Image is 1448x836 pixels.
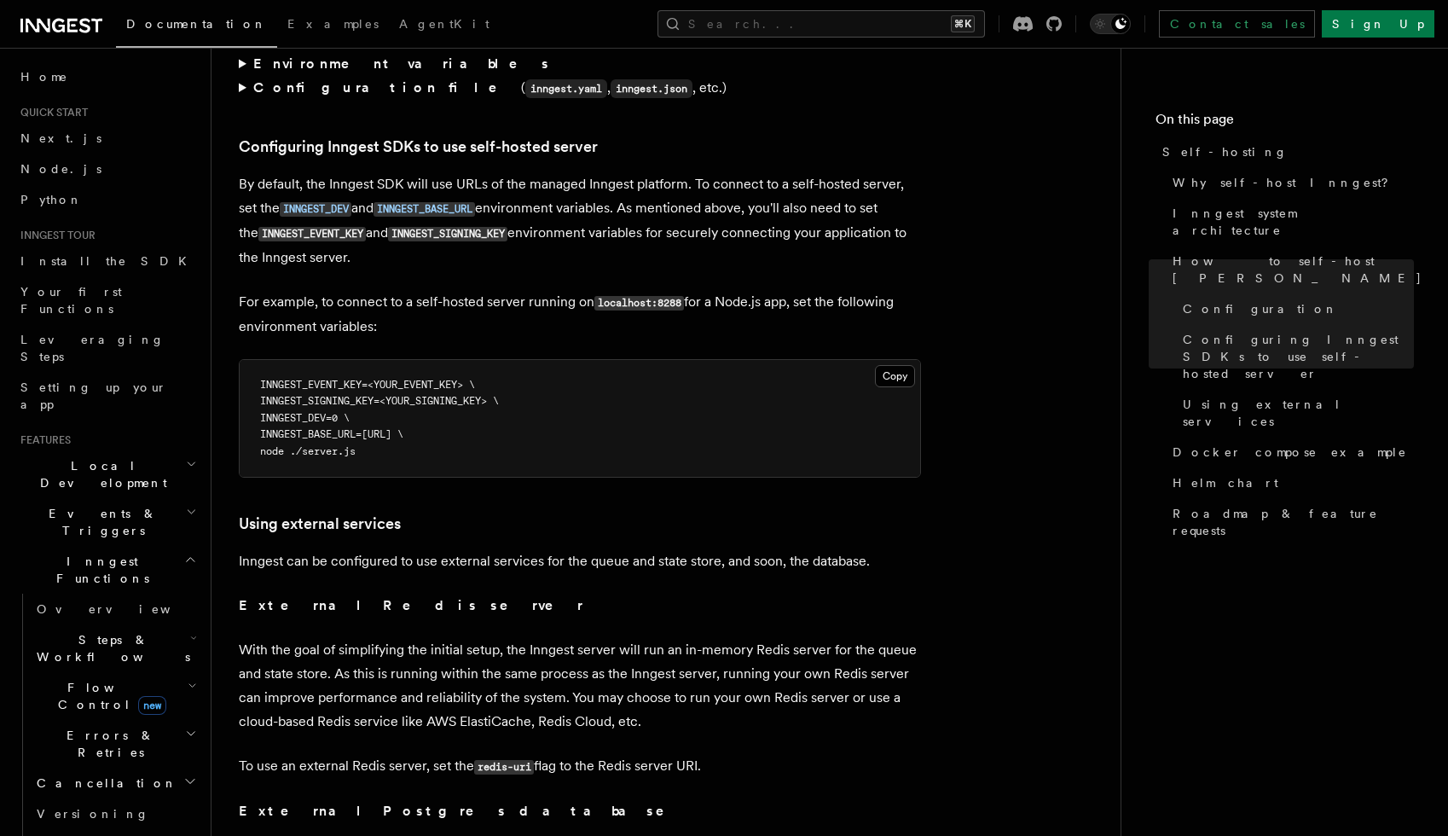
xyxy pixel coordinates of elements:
[1173,505,1414,539] span: Roadmap & feature requests
[14,229,96,242] span: Inngest tour
[14,546,200,594] button: Inngest Functions
[20,162,101,176] span: Node.js
[260,445,356,457] span: node ./server.js
[1090,14,1131,34] button: Toggle dark mode
[1166,498,1414,546] a: Roadmap & feature requests
[14,106,88,119] span: Quick start
[239,597,583,613] strong: External Redis server
[258,227,366,241] code: INNGEST_EVENT_KEY
[1183,300,1338,317] span: Configuration
[138,696,166,715] span: new
[30,727,185,761] span: Errors & Retries
[260,395,499,407] span: INNGEST_SIGNING_KEY=<YOUR_SIGNING_KEY> \
[1173,474,1278,491] span: Helm chart
[374,202,475,217] code: INNGEST_BASE_URL
[1183,331,1414,382] span: Configuring Inngest SDKs to use self-hosted server
[875,365,915,387] button: Copy
[1156,136,1414,167] a: Self-hosting
[37,602,212,616] span: Overview
[1173,444,1407,461] span: Docker compose example
[1176,389,1414,437] a: Using external services
[20,131,101,145] span: Next.js
[30,631,190,665] span: Steps & Workflows
[1176,324,1414,389] a: Configuring Inngest SDKs to use self-hosted server
[239,754,921,779] p: To use an external Redis server, set the flag to the Redis server URI.
[1166,167,1414,198] a: Why self-host Inngest?
[239,76,921,101] summary: Configuration file(inngest.yaml,inngest.json, etc.)
[1166,467,1414,498] a: Helm chart
[30,768,200,798] button: Cancellation
[277,5,389,46] a: Examples
[1162,143,1288,160] span: Self-hosting
[260,379,475,391] span: INNGEST_EVENT_KEY=<YOUR_EVENT_KEY> \
[260,412,350,424] span: INNGEST_DEV=0 \
[280,202,351,217] code: INNGEST_DEV
[1166,198,1414,246] a: Inngest system architecture
[1176,293,1414,324] a: Configuration
[30,679,188,713] span: Flow Control
[14,505,186,539] span: Events & Triggers
[20,254,197,268] span: Install the SDK
[20,380,167,411] span: Setting up your app
[14,450,200,498] button: Local Development
[260,428,403,440] span: INNGEST_BASE_URL=[URL] \
[1183,396,1414,430] span: Using external services
[1166,246,1414,293] a: How to self-host [PERSON_NAME]
[388,227,507,241] code: INNGEST_SIGNING_KEY
[30,624,200,672] button: Steps & Workflows
[14,457,186,491] span: Local Development
[374,200,475,216] a: INNGEST_BASE_URL
[14,498,200,546] button: Events & Triggers
[280,200,351,216] a: INNGEST_DEV
[14,372,200,420] a: Setting up your app
[1173,253,1422,287] span: How to self-host [PERSON_NAME]
[30,672,200,720] button: Flow Controlnew
[30,594,200,624] a: Overview
[389,5,500,46] a: AgentKit
[253,79,521,96] strong: Configuration file
[116,5,277,48] a: Documentation
[14,184,200,215] a: Python
[1166,437,1414,467] a: Docker compose example
[239,512,401,536] a: Using external services
[1322,10,1434,38] a: Sign Up
[525,79,607,98] code: inngest.yaml
[14,433,71,447] span: Features
[239,638,921,734] p: With the goal of simplifying the initial setup, the Inngest server will run an in-memory Redis se...
[399,17,489,31] span: AgentKit
[14,246,200,276] a: Install the SDK
[657,10,985,38] button: Search...⌘K
[239,172,921,270] p: By default, the Inngest SDK will use URLs of the managed Inngest platform. To connect to a self-h...
[14,553,184,587] span: Inngest Functions
[287,17,379,31] span: Examples
[20,68,68,85] span: Home
[239,135,598,159] a: Configuring Inngest SDKs to use self-hosted server
[14,276,200,324] a: Your first Functions
[14,61,200,92] a: Home
[239,52,921,76] summary: Environment variables
[239,549,921,573] p: Inngest can be configured to use external services for the queue and state store, and soon, the d...
[1159,10,1315,38] a: Contact sales
[1156,109,1414,136] h4: On this page
[253,55,551,72] strong: Environment variables
[14,154,200,184] a: Node.js
[20,333,165,363] span: Leveraging Steps
[37,807,149,821] span: Versioning
[1173,174,1400,191] span: Why self-host Inngest?
[14,123,200,154] a: Next.js
[474,760,534,775] code: redis-uri
[239,290,921,339] p: For example, to connect to a self-hosted server running on for a Node.js app, set the following e...
[1173,205,1414,239] span: Inngest system architecture
[30,798,200,829] a: Versioning
[594,296,684,311] code: localhost:8288
[30,720,200,768] button: Errors & Retries
[126,17,267,31] span: Documentation
[20,193,83,206] span: Python
[20,285,122,316] span: Your first Functions
[239,803,688,819] strong: External Postgres database
[30,775,177,792] span: Cancellation
[14,324,200,372] a: Leveraging Steps
[951,15,975,32] kbd: ⌘K
[611,79,692,98] code: inngest.json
